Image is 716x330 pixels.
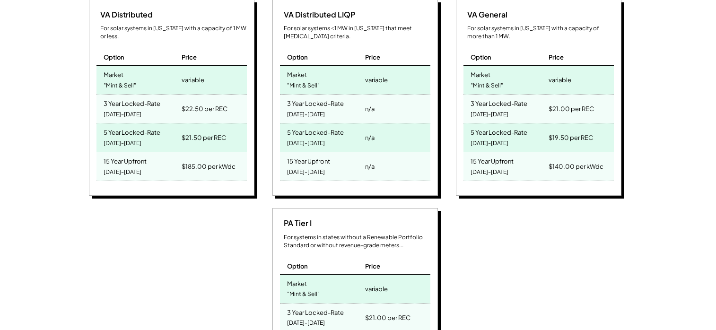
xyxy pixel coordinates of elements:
[287,288,320,301] div: "Mint & Sell"
[287,108,325,121] div: [DATE]-[DATE]
[104,155,147,165] div: 15 Year Upfront
[471,53,491,61] div: Option
[463,9,507,20] div: VA General
[287,155,330,165] div: 15 Year Upfront
[104,79,136,92] div: "Mint & Sell"
[471,108,508,121] div: [DATE]-[DATE]
[549,131,593,144] div: $19.50 per REC
[287,317,325,330] div: [DATE]-[DATE]
[104,108,141,121] div: [DATE]-[DATE]
[471,166,508,179] div: [DATE]-[DATE]
[182,53,197,61] div: Price
[104,126,160,137] div: 5 Year Locked-Rate
[182,102,227,115] div: $22.50 per REC
[365,102,375,115] div: n/a
[182,131,226,144] div: $21.50 per REC
[287,306,344,317] div: 3 Year Locked-Rate
[182,160,236,173] div: $185.00 per kWdc
[471,79,503,92] div: "Mint & Sell"
[549,73,571,87] div: variable
[287,166,325,179] div: [DATE]-[DATE]
[549,53,564,61] div: Price
[365,131,375,144] div: n/a
[365,160,375,173] div: n/a
[365,311,410,324] div: $21.00 per REC
[100,25,247,41] div: For solar systems in [US_STATE] with a capacity of 1 MW or less.
[471,68,490,79] div: Market
[365,282,388,295] div: variable
[96,9,153,20] div: VA Distributed
[284,234,430,250] div: For systems in states without a Renewable Portfolio Standard or without revenue-grade meters...
[549,102,594,115] div: $21.00 per REC
[471,155,514,165] div: 15 Year Upfront
[287,277,307,288] div: Market
[104,68,123,79] div: Market
[280,9,355,20] div: VA Distributed LIQP
[104,166,141,179] div: [DATE]-[DATE]
[365,262,380,270] div: Price
[284,25,430,41] div: For solar systems ≤1 MW in [US_STATE] that meet [MEDICAL_DATA] criteria.
[467,25,614,41] div: For solar systems in [US_STATE] with a capacity of more than 1 MW.
[287,53,308,61] div: Option
[365,53,380,61] div: Price
[287,126,344,137] div: 5 Year Locked-Rate
[287,262,308,270] div: Option
[104,137,141,150] div: [DATE]-[DATE]
[287,137,325,150] div: [DATE]-[DATE]
[365,73,388,87] div: variable
[280,218,312,228] div: PA Tier I
[104,97,160,108] div: 3 Year Locked-Rate
[287,97,344,108] div: 3 Year Locked-Rate
[471,126,527,137] div: 5 Year Locked-Rate
[471,137,508,150] div: [DATE]-[DATE]
[549,160,603,173] div: $140.00 per kWdc
[471,97,527,108] div: 3 Year Locked-Rate
[182,73,204,87] div: variable
[104,53,124,61] div: Option
[287,79,320,92] div: "Mint & Sell"
[287,68,307,79] div: Market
